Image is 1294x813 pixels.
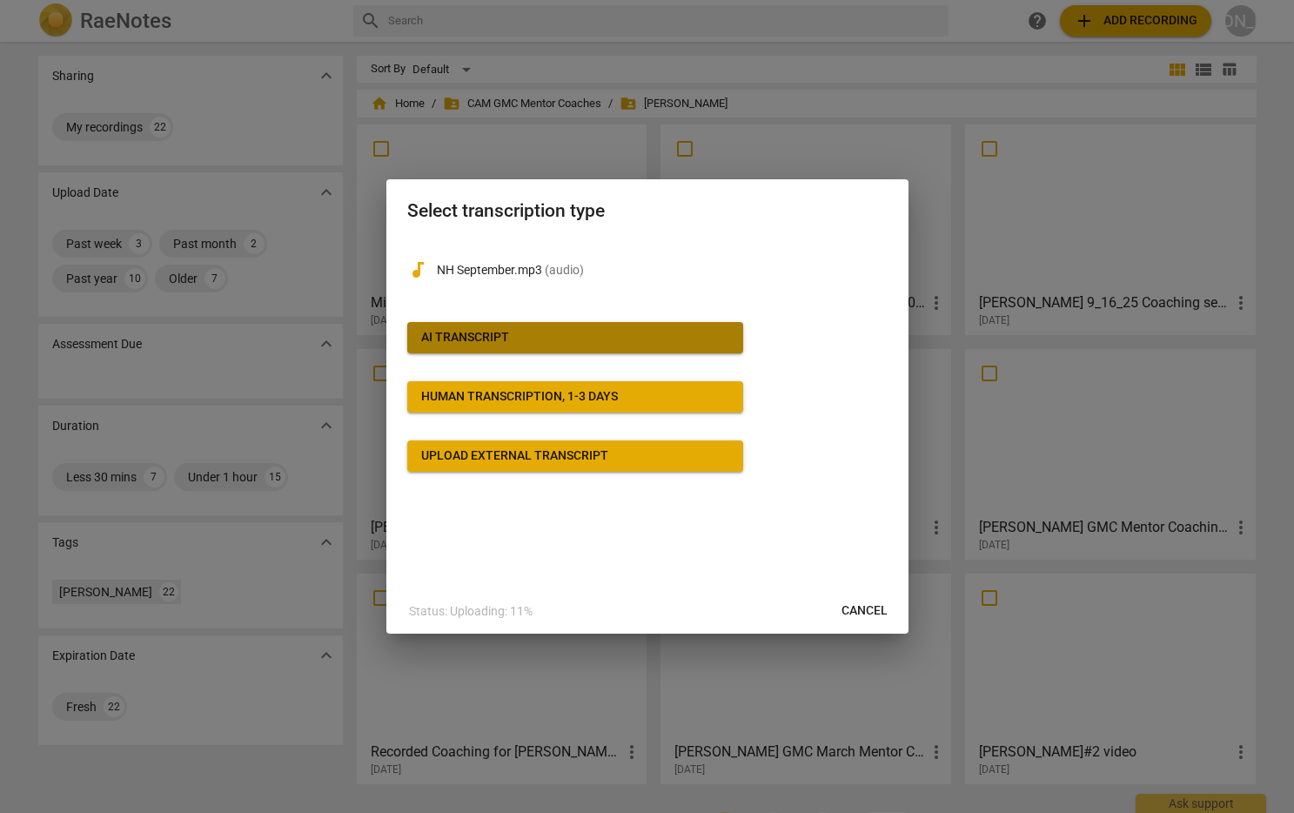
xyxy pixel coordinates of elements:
button: Human transcription, 1-3 days [407,381,743,413]
span: ( audio ) [545,263,584,277]
div: Human transcription, 1-3 days [421,388,618,406]
p: Status: Uploading: 11% [409,602,533,621]
div: AI Transcript [421,329,509,346]
button: Upload external transcript [407,440,743,472]
span: Cancel [841,602,888,620]
h2: Select transcription type [407,200,888,222]
button: AI Transcript [407,322,743,353]
div: Upload external transcript [421,447,608,465]
button: Cancel [828,595,902,627]
p: NH September.mp3(audio) [437,261,888,279]
span: audiotrack [407,259,428,280]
